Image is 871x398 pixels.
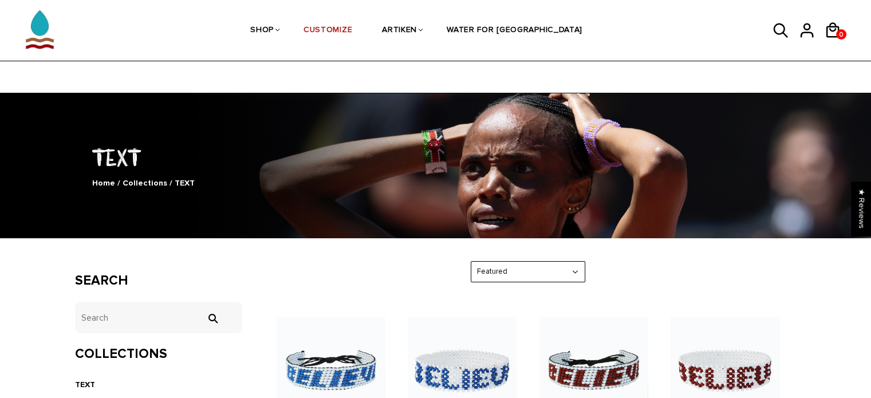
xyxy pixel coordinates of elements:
[304,1,352,61] a: CUSTOMIZE
[75,302,243,333] input: Search
[75,273,243,289] h3: Search
[201,313,224,324] input: Search
[250,1,274,61] a: SHOP
[382,1,417,61] a: ARTIKEN
[175,178,195,188] span: TEXT
[92,178,115,188] a: Home
[836,27,846,42] span: 0
[852,182,871,236] div: Click to open Judge.me floating reviews tab
[75,141,797,172] h1: TEXT
[123,178,167,188] a: Collections
[170,178,172,188] span: /
[75,346,243,362] h3: Collections
[75,380,95,389] a: TEXT
[117,178,120,188] span: /
[836,29,846,40] a: 0
[447,1,582,61] a: WATER FOR [GEOGRAPHIC_DATA]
